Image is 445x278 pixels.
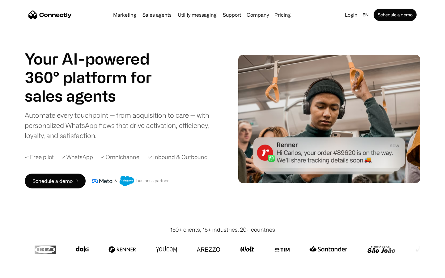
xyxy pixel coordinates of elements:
[25,86,167,105] h1: sales agents
[25,153,54,161] div: ✓ Free pilot
[247,11,269,19] div: Company
[140,12,174,17] a: Sales agents
[6,267,37,276] aside: Language selected: English
[111,12,139,17] a: Marketing
[25,49,167,86] h1: Your AI-powered 360° platform for
[100,153,141,161] div: ✓ Omnichannel
[92,176,169,186] img: Meta and Salesforce business partner badge.
[220,12,244,17] a: Support
[175,12,219,17] a: Utility messaging
[170,225,275,234] div: 150+ clients, 15+ industries, 20+ countries
[25,174,86,188] a: Schedule a demo →
[61,153,93,161] div: ✓ WhatsApp
[362,11,369,19] div: en
[374,9,417,21] a: Schedule a demo
[148,153,208,161] div: ✓ Inbound & Outbound
[342,11,360,19] a: Login
[25,110,219,141] div: Automate every touchpoint — from acquisition to care — with personalized WhatsApp flows that driv...
[272,12,293,17] a: Pricing
[12,267,37,276] ul: Language list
